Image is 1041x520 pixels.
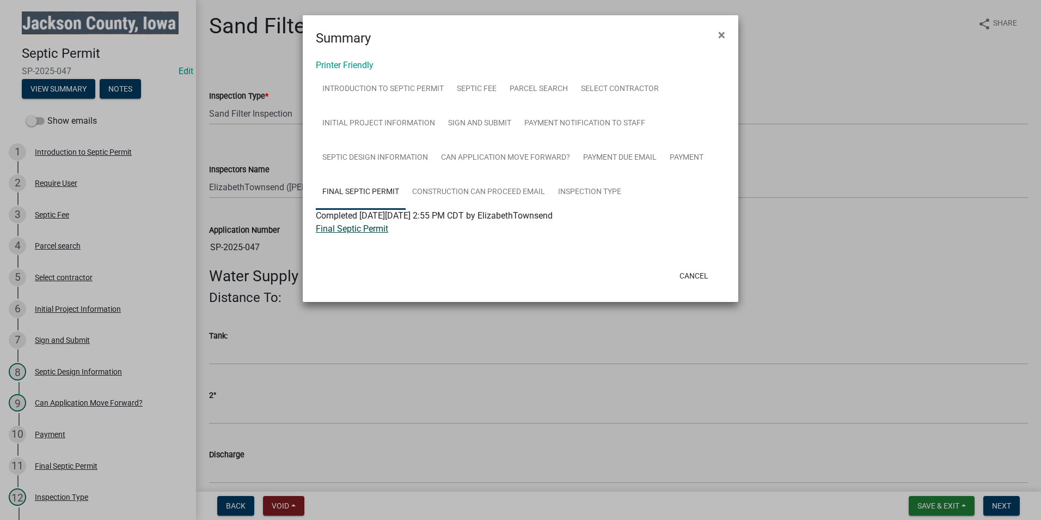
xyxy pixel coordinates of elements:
[316,60,373,70] a: Printer Friendly
[671,266,717,286] button: Cancel
[552,175,628,210] a: Inspection Type
[406,175,552,210] a: Construction Can Proceed Email
[718,27,725,43] span: ×
[442,106,518,141] a: Sign and Submit
[316,28,371,48] h4: Summary
[577,141,663,176] a: Payment Due Email
[450,72,503,107] a: Septic Fee
[709,20,734,50] button: Close
[316,141,434,176] a: Septic Design Information
[316,106,442,141] a: Initial Project Information
[316,210,553,221] span: Completed [DATE][DATE] 2:55 PM CDT by ElizabethTownsend
[663,141,710,176] a: Payment
[503,72,574,107] a: Parcel search
[316,72,450,107] a: Introduction to Septic Permit
[518,106,652,141] a: Payment Notification to Staff
[574,72,665,107] a: Select contractor
[316,223,388,234] a: Final Septic Permit
[316,175,406,210] a: Final Septic Permit
[434,141,577,176] a: Can Application Move Forward?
